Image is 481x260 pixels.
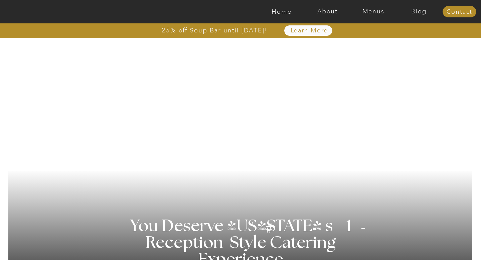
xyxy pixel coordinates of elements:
[259,8,305,15] a: Home
[239,218,266,235] h3: '
[350,8,396,15] a: Menus
[275,27,343,34] a: Learn More
[443,9,476,15] a: Contact
[348,210,367,248] h3: '
[138,27,292,34] a: 25% off Soup Bar until [DATE]!
[251,222,289,241] h3: #
[305,8,350,15] a: About
[396,8,442,15] a: Blog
